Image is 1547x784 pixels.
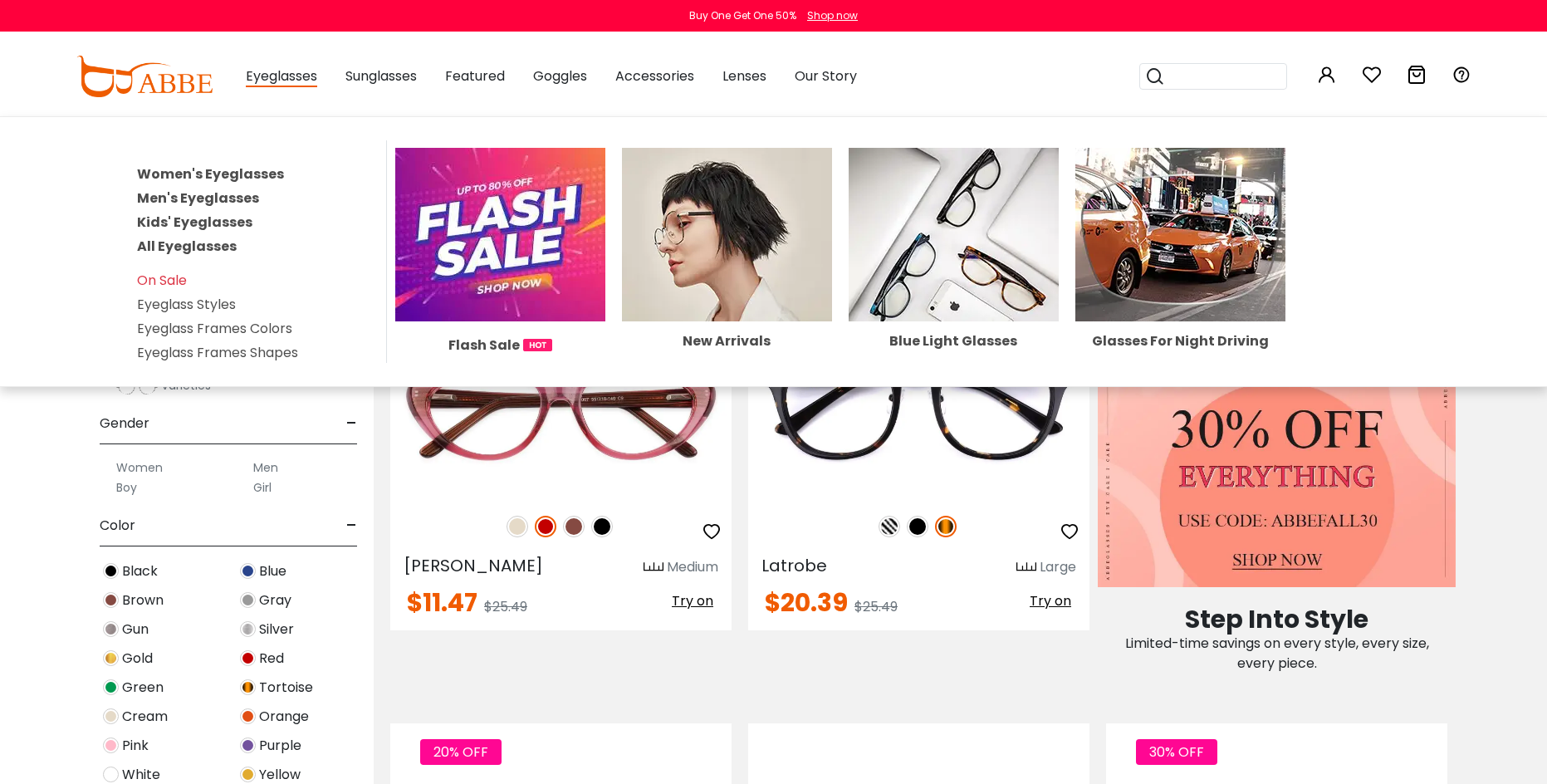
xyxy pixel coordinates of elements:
span: Gray [259,590,291,610]
span: Flash Sale [448,335,520,355]
img: Yellow [240,767,256,782]
img: Black [103,563,119,579]
span: [PERSON_NAME] [404,554,543,577]
div: Large [1040,557,1076,577]
img: Gun [103,621,119,637]
img: Fall Fashion Sale [1098,267,1456,587]
span: 30% OFF [1136,739,1217,765]
img: Tortoise [935,516,957,537]
span: Color [100,506,135,546]
img: Red Irene - Acetate ,Universal Bridge Fit [390,327,732,498]
a: On Sale [137,271,187,290]
div: New Arrivals [622,335,832,348]
span: Limited-time savings on every style, every size, every piece. [1125,634,1429,673]
img: New Arrivals [622,148,832,321]
span: $25.49 [484,597,527,616]
span: $25.49 [854,597,898,616]
img: Gray [240,592,256,608]
span: Gold [122,649,153,669]
a: Blue Light Glasses [849,224,1059,348]
img: Pattern [879,516,900,537]
span: Red [259,649,284,669]
button: Try on [1025,590,1076,612]
img: Black [907,516,928,537]
a: Eyeglass Frames Shapes [137,343,298,362]
span: Step Into Style [1185,601,1368,637]
img: Orange [240,708,256,724]
span: Try on [1030,591,1071,610]
a: Flash Sale [395,224,605,355]
span: Blue [259,561,286,581]
img: Brown [103,592,119,608]
img: Cream [507,516,528,537]
img: Tortoise Latrobe - Acetate ,Adjust Nose Pads [748,327,1089,498]
img: Blue [240,563,256,579]
span: Featured [445,66,505,86]
span: $11.47 [407,585,477,620]
div: Shop now [807,8,858,23]
span: Black [122,561,158,581]
img: Pink [103,737,119,753]
span: Sunglasses [345,66,417,86]
img: White [103,767,119,782]
span: Green [122,678,164,698]
a: Women's Eyeglasses [137,164,284,184]
a: Eyeglass Frames Colors [137,319,292,338]
img: Flash Sale [395,148,605,321]
a: Eyeglass Styles [137,295,236,314]
img: Cream [103,708,119,724]
span: Lenses [722,66,766,86]
img: size ruler [1016,561,1036,574]
a: Shop now [799,8,858,22]
img: Red [535,516,556,537]
span: Try on [672,591,713,610]
span: Cream [122,707,168,727]
label: Girl [253,478,272,497]
img: Brown [563,516,585,537]
label: Men [253,458,278,478]
img: abbeglasses.com [76,56,213,97]
a: All Eyeglasses [137,237,237,256]
span: - [346,506,357,546]
span: Gun [122,620,149,639]
a: Glasses For Night Driving [1075,224,1285,348]
img: Silver [240,621,256,637]
span: Eyeglasses [246,66,317,87]
div: Buy One Get One 50% [689,8,796,23]
span: Latrobe [761,554,827,577]
div: Blue Light Glasses [849,335,1059,348]
a: Kids' Eyeglasses [137,213,252,232]
span: Purple [259,736,301,756]
span: Orange [259,707,309,727]
img: Glasses For Night Driving [1075,148,1285,321]
span: Accessories [615,66,694,86]
a: New Arrivals [622,224,832,348]
img: Black [591,516,613,537]
span: Silver [259,620,294,639]
label: Women [116,458,163,478]
img: Green [103,679,119,695]
span: - [346,404,357,443]
span: Our Story [795,66,857,86]
img: Tortoise [240,679,256,695]
img: 1724998894317IetNH.gif [523,339,552,351]
div: Medium [667,557,718,577]
div: Glasses For Night Driving [1075,335,1285,348]
img: Purple [240,737,256,753]
span: Gender [100,404,149,443]
img: Gold [103,650,119,666]
img: Blue Light Glasses [849,148,1059,321]
label: Boy [116,478,137,497]
img: Red [240,650,256,666]
button: Try on [667,590,718,612]
span: Tortoise [259,678,313,698]
span: Goggles [533,66,587,86]
span: Brown [122,590,164,610]
a: Men's Eyeglasses [137,189,259,208]
span: 20% OFF [420,739,502,765]
span: $20.39 [765,585,848,620]
img: size ruler [644,561,663,574]
span: Pink [122,736,149,756]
